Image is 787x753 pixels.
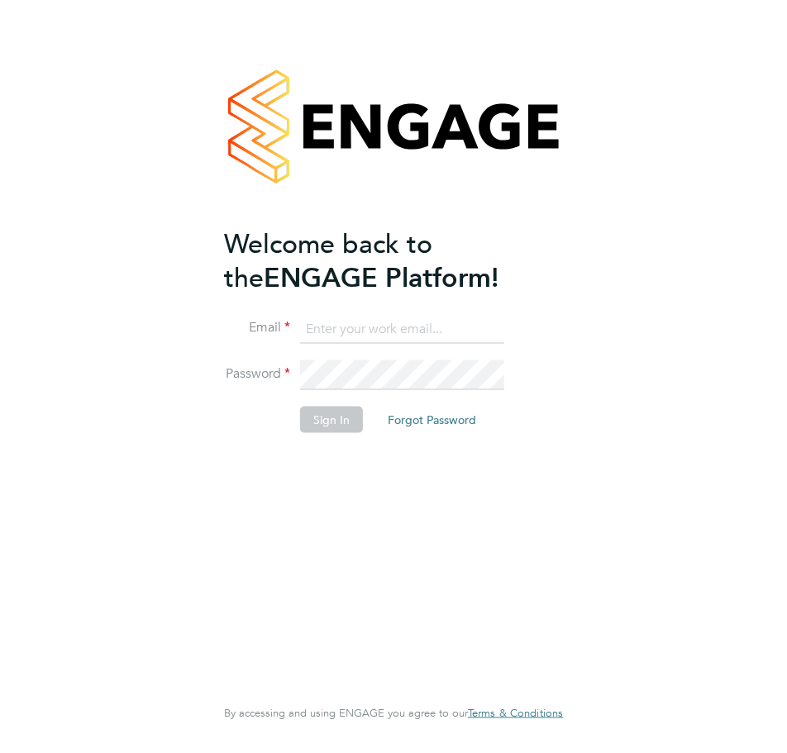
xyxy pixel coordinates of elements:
[300,314,504,344] input: Enter your work email...
[224,227,432,293] span: Welcome back to the
[374,407,489,433] button: Forgot Password
[224,319,290,336] label: Email
[468,707,563,720] a: Terms & Conditions
[224,226,546,294] h2: ENGAGE Platform!
[224,706,563,720] span: By accessing and using ENGAGE you agree to our
[224,365,290,383] label: Password
[300,407,363,433] button: Sign In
